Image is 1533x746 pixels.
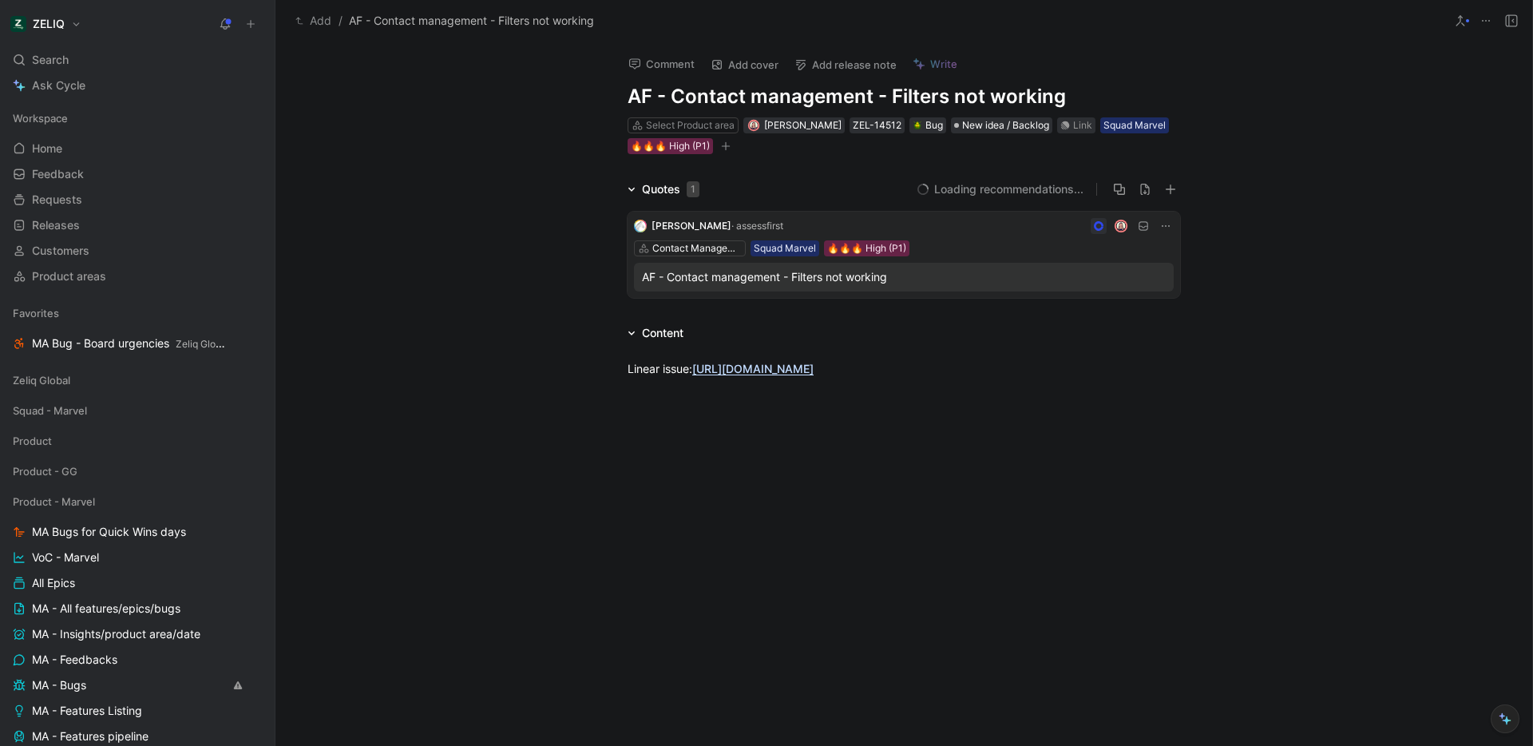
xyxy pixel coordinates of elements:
button: Add release note [787,54,904,76]
h1: AF - Contact management - Filters not working [628,84,1180,109]
span: All Epics [32,575,75,591]
div: 1 [687,181,699,197]
div: Squad Marvel [1103,117,1166,133]
div: Contact Management [652,240,742,256]
span: · assessfirst [731,220,783,232]
a: All Epics [6,571,268,595]
div: Product - Marvel [6,490,268,514]
span: Product - GG [13,463,77,479]
div: Squad Marvel [754,240,816,256]
div: AF - Contact management - Filters not working [642,268,1166,287]
button: Write [905,53,965,75]
button: View actions [246,335,262,351]
a: MA Bugs for Quick Wins days [6,520,268,544]
button: View actions [246,652,262,668]
button: Loading recommendations... [917,180,1083,199]
button: View actions [246,626,262,642]
span: Product [13,433,52,449]
span: Favorites [13,305,59,321]
div: Product - GG [6,459,268,483]
span: Squad - Marvel [13,403,87,419]
span: MA Bug - Board urgencies [32,335,227,352]
div: ZEL-14512 [853,117,901,133]
button: ZELIQZELIQ [6,13,85,35]
span: Ask Cycle [32,76,85,95]
div: Product - GG [6,459,268,488]
button: Add [291,11,335,30]
a: MA - All features/epics/bugs [6,597,268,621]
button: View actions [246,703,262,719]
span: New idea / Backlog [962,117,1049,133]
div: Linear issue: [628,360,1180,377]
span: Zeliq Global [176,338,229,350]
a: Requests [6,188,268,212]
div: Quotes1 [621,180,706,199]
div: Product [6,429,268,458]
a: Customers [6,239,268,263]
span: Search [32,50,69,69]
span: Product areas [32,268,106,284]
span: Zeliq Global [13,372,70,388]
div: Zeliq Global [6,368,268,392]
div: Squad - Marvel [6,399,268,427]
div: Product [6,429,268,453]
span: MA - Feedbacks [32,652,117,668]
button: View actions [246,601,262,617]
span: AF - Contact management - Filters not working [349,11,594,30]
div: Zeliq Global [6,368,268,397]
div: Favorites [6,301,268,325]
img: logo [634,220,647,232]
a: Home [6,137,268,161]
div: Squad - Marvel [6,399,268,423]
div: New idea / Backlog [951,117,1052,133]
a: VoC - Marvel [6,546,268,569]
span: Customers [32,243,89,259]
span: Feedback [32,166,84,182]
div: Workspace [6,106,268,130]
div: Select Product area [646,117,735,133]
div: 🪲Bug [909,117,946,133]
div: Search [6,48,268,72]
span: MA - Insights/product area/date [32,626,200,642]
img: avatar [749,121,758,130]
span: Workspace [13,110,68,126]
a: MA - Bugs [6,673,268,697]
a: Product areas [6,264,268,288]
div: Bug [913,117,943,133]
span: Home [32,141,62,157]
img: 🪲 [913,121,922,130]
button: Comment [621,53,702,75]
span: Releases [32,217,80,233]
div: 🔥🔥🔥 High (P1) [827,240,906,256]
span: Product - Marvel [13,494,95,510]
a: MA - Feedbacks [6,648,268,672]
a: MA Bug - Board urgenciesZeliq Global [6,331,268,355]
a: Ask Cycle [6,73,268,97]
button: View actions [246,575,262,591]
span: VoC - Marvel [32,550,99,565]
div: Content [642,323,683,343]
span: MA - All features/epics/bugs [32,601,180,617]
span: [PERSON_NAME] [764,119,842,131]
span: MA Bugs for Quick Wins days [32,524,186,540]
div: Quotes [642,180,699,199]
div: 🔥🔥🔥 High (P1) [631,138,710,154]
img: ZELIQ [10,16,26,32]
a: [URL][DOMAIN_NAME] [692,362,814,375]
button: Add cover [703,54,786,76]
a: Feedback [6,162,268,186]
h1: ZELIQ [33,17,65,31]
span: MA - Features pipeline [32,728,149,744]
span: Write [930,57,957,71]
div: Content [621,323,690,343]
span: / [339,11,343,30]
button: View actions [246,728,262,744]
a: MA - Insights/product area/date [6,622,268,646]
button: View actions [246,550,262,565]
button: View actions [246,677,262,693]
span: MA - Features Listing [32,703,142,719]
button: View actions [246,524,262,540]
span: Requests [32,192,82,208]
span: MA - Bugs [32,677,86,693]
img: avatar [1116,221,1127,232]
